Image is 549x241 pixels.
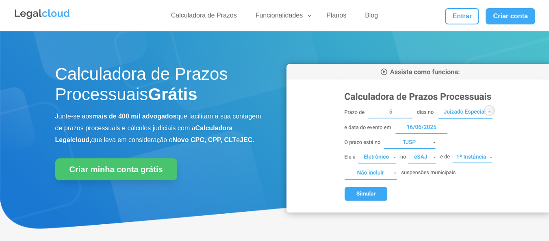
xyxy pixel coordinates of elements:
[321,11,351,23] a: Planos
[148,85,197,104] strong: Grátis
[14,8,71,20] img: Legalcloud Logo
[55,64,263,109] h1: Calculadora de Prazos Processuais
[14,15,71,22] a: Logo da Legalcloud
[251,11,313,23] a: Funcionalidades
[55,125,233,143] b: Calculadora Legalcloud,
[55,111,263,146] p: Junte-se aos que facilitam a sua contagem de prazos processuais e cálculos judiciais com a que le...
[240,136,254,143] b: JEC.
[360,11,383,23] a: Blog
[92,113,176,120] b: mais de 400 mil advogados
[445,8,479,24] a: Entrar
[166,11,242,23] a: Calculadora de Prazos
[55,158,177,180] a: Criar minha conta grátis
[486,8,535,24] a: Criar conta
[173,136,237,143] b: Novo CPC, CPP, CLT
